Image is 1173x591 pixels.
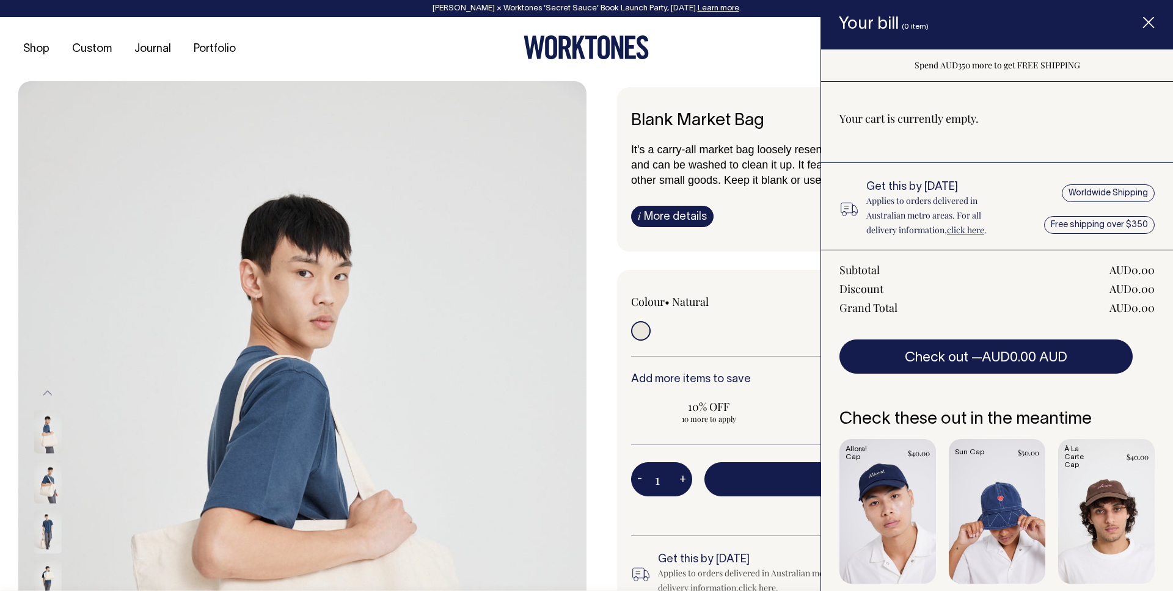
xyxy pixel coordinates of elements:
button: Add to bill —AUD30.00 [704,462,1116,496]
span: AUD0.00 AUD [982,352,1067,364]
a: iMore details [631,206,714,227]
div: Grand Total [839,300,897,315]
button: Check out —AUD0.00 AUD [839,339,1133,374]
span: i [638,209,641,222]
span: t features [801,159,847,171]
span: Spend AUD350 more to get FREE SHIPPING [704,504,1116,518]
img: natural [34,411,62,454]
img: natural [34,461,62,504]
a: Journal [130,39,176,59]
span: 10 more to apply [637,414,781,424]
a: Portfolio [189,39,241,59]
span: 20% OFF [800,399,944,414]
h6: Check these out in the meantime [839,410,1155,429]
span: an internal pocket to tuck away your keys, wallet and other small goods. Keep it blank or use it ... [631,159,1103,186]
div: [PERSON_NAME] × Worktones ‘Secret Sauce’ Book Launch Party, [DATE]. . [12,4,1161,13]
span: It's a carry-all market bag loosely resembling a beach bag. The cotton canvas is nice and durable... [631,143,1103,171]
button: + [673,467,692,491]
h6: Blank Market Bag [631,112,1116,131]
button: Previous [38,380,57,407]
p: Your cart is currently empty. [839,111,1155,126]
div: Subtotal [839,263,880,277]
span: • [665,294,670,309]
label: Natural [672,294,709,309]
input: 10% OFF 10 more to apply [631,396,787,427]
span: (0 item) [902,23,929,30]
input: 20% OFF 25 more to apply [794,396,950,427]
a: Custom [67,39,117,59]
a: Shop [18,39,54,59]
div: AUD0.00 [1109,263,1155,277]
h6: Get this by [DATE] [658,554,896,566]
button: - [631,467,648,491]
img: natural [34,511,62,554]
p: Applies to orders delivered in Australian metro areas. For all delivery information, . [866,194,1011,237]
div: AUD0.00 [1109,300,1155,315]
a: click here [947,224,984,236]
h6: Get this by [DATE] [866,181,1011,194]
a: Learn more [698,5,739,12]
div: Discount [839,281,883,296]
span: Spend AUD350 more to get FREE SHIPPING [915,59,1080,71]
span: 10% OFF [637,399,781,414]
div: AUD0.00 [1109,281,1155,296]
div: Colour [631,294,825,309]
span: 25 more to apply [800,414,944,424]
h6: Add more items to save [631,374,1116,386]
